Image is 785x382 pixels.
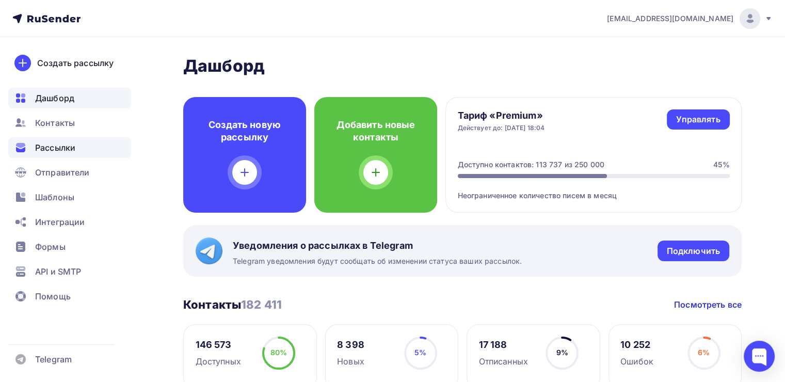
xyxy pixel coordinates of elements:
[8,187,131,208] a: Шаблоны
[270,348,287,357] span: 80%
[620,339,653,351] div: 10 252
[8,113,131,133] a: Контакты
[479,355,528,368] div: Отписанных
[556,348,568,357] span: 9%
[196,339,241,351] div: 146 573
[196,355,241,368] div: Доступных
[676,114,720,125] div: Управлять
[607,13,733,24] span: [EMAIL_ADDRESS][DOMAIN_NAME]
[8,88,131,108] a: Дашборд
[713,160,729,170] div: 45%
[458,178,730,201] div: Неограниченное количество писем в месяц
[233,256,522,266] span: Telegram уведомления будут сообщать об изменении статуса ваших рассылок.
[607,8,773,29] a: [EMAIL_ADDRESS][DOMAIN_NAME]
[8,162,131,183] a: Отправители
[458,160,604,170] div: Доступно контактов: 113 737 из 250 000
[37,57,114,69] div: Создать рассылку
[233,240,522,252] span: Уведомления о рассылках в Telegram
[35,191,74,203] span: Шаблоны
[674,298,742,311] a: Посмотреть все
[183,56,742,76] h2: Дашборд
[35,92,74,104] span: Дашборд
[458,109,545,122] h4: Тариф «Premium»
[35,117,75,129] span: Контакты
[8,137,131,158] a: Рассылки
[183,297,282,312] h3: Контакты
[35,353,72,365] span: Telegram
[35,241,66,253] span: Формы
[200,119,290,144] h4: Создать новую рассылку
[35,290,71,303] span: Помощь
[35,216,85,228] span: Интеграции
[35,141,75,154] span: Рассылки
[331,119,421,144] h4: Добавить новые контакты
[35,265,81,278] span: API и SMTP
[479,339,528,351] div: 17 188
[698,348,710,357] span: 6%
[458,124,545,132] div: Действует до: [DATE] 18:04
[337,355,364,368] div: Новых
[35,166,90,179] span: Отправители
[620,355,653,368] div: Ошибок
[414,348,426,357] span: 5%
[8,236,131,257] a: Формы
[241,298,282,311] span: 182 411
[667,245,720,257] div: Подключить
[337,339,364,351] div: 8 398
